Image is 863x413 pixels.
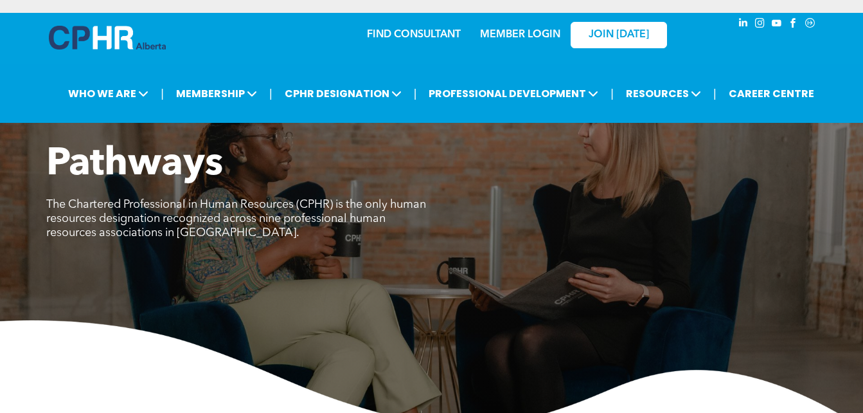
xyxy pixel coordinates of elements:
li: | [610,80,614,107]
img: A blue and white logo for cp alberta [49,26,166,50]
a: instagram [753,16,767,33]
a: CAREER CENTRE [725,82,818,106]
a: Social network [803,16,817,33]
a: MEMBER LOGIN [480,30,560,40]
span: WHO WE ARE [64,82,152,106]
span: The Chartered Professional in Human Resources (CPHR) is the only human resources designation reco... [46,199,426,239]
a: FIND CONSULTANT [367,30,461,40]
span: Pathways [46,145,223,184]
span: JOIN [DATE] [589,29,649,41]
a: facebook [787,16,801,33]
span: CPHR DESIGNATION [281,82,405,106]
a: linkedin [736,16,751,33]
span: PROFESSIONAL DEVELOPMENT [425,82,602,106]
a: youtube [770,16,784,33]
span: RESOURCES [622,82,705,106]
a: JOIN [DATE] [571,22,667,48]
span: MEMBERSHIP [172,82,261,106]
li: | [713,80,716,107]
li: | [161,80,164,107]
li: | [414,80,417,107]
li: | [269,80,272,107]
